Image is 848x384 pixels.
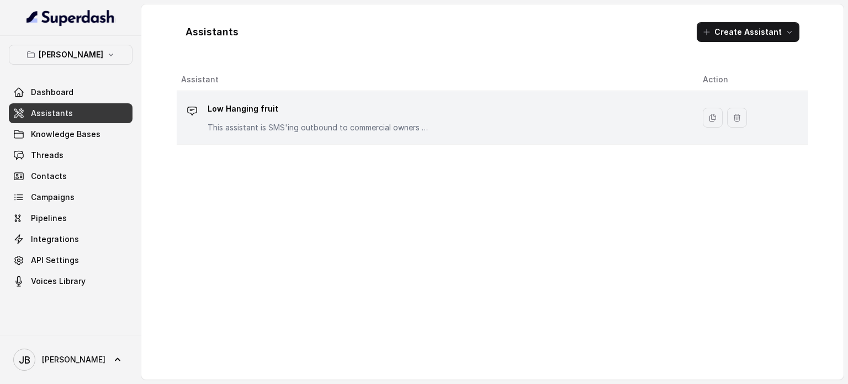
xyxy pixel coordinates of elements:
a: API Settings [9,250,132,270]
span: Knowledge Bases [31,129,100,140]
span: Pipelines [31,213,67,224]
a: Assistants [9,103,132,123]
a: Pipelines [9,208,132,228]
a: Dashboard [9,82,132,102]
img: light.svg [26,9,115,27]
span: Threads [31,150,63,161]
text: JB [19,354,30,366]
th: Action [694,69,808,91]
a: Campaigns [9,187,132,207]
span: [PERSON_NAME] [42,354,105,365]
a: [PERSON_NAME] [9,344,132,375]
button: [PERSON_NAME] [9,45,132,65]
span: Integrations [31,234,79,245]
a: Contacts [9,166,132,186]
p: [PERSON_NAME] [39,48,103,61]
a: Voices Library [9,271,132,291]
span: Campaigns [31,192,75,203]
span: Contacts [31,171,67,182]
span: Voices Library [31,276,86,287]
h1: Assistants [185,23,239,41]
a: Integrations [9,229,132,249]
a: Knowledge Bases [9,124,132,144]
span: Assistants [31,108,73,119]
p: Low Hanging fruit [208,100,428,118]
a: Threads [9,145,132,165]
button: Create Assistant [697,22,799,42]
span: Dashboard [31,87,73,98]
th: Assistant [177,69,694,91]
p: This assistant is SMS'ing outbound to commercial owners who were looking to lease their propertie... [208,122,428,133]
span: API Settings [31,255,79,266]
